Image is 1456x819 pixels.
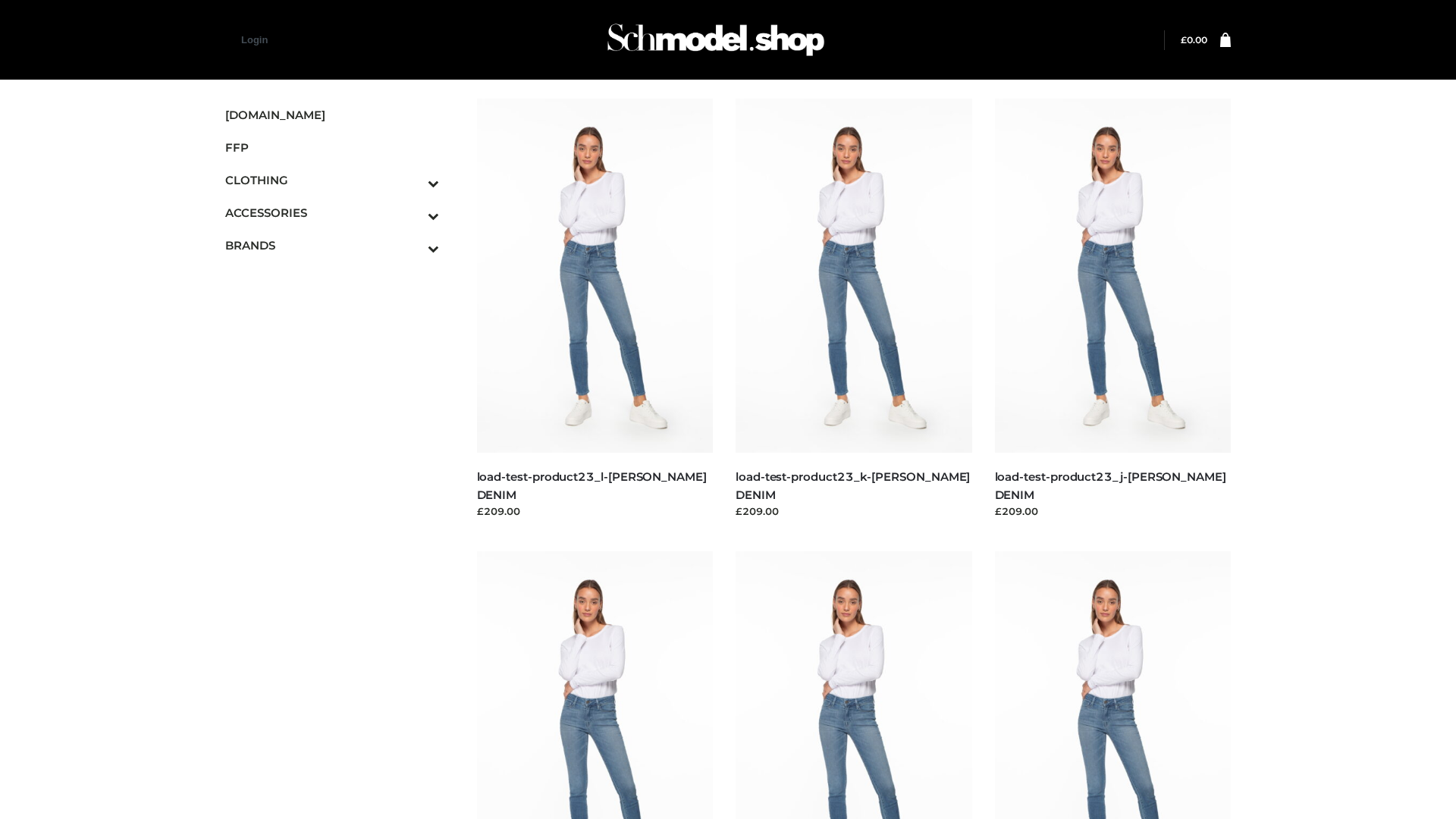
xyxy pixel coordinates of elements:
a: FFP [225,131,439,164]
button: Toggle Submenu [386,164,439,196]
span: ACCESSORIES [225,204,439,221]
a: £0.00 [1181,34,1207,45]
bdi: 0.00 [1181,34,1207,45]
span: £ [1181,34,1187,45]
span: BRANDS [225,237,439,254]
a: CLOTHINGToggle Submenu [225,164,439,196]
span: [DOMAIN_NAME] [225,106,439,124]
div: £209.00 [995,504,1232,519]
a: Login [241,34,268,45]
span: FFP [225,139,439,156]
a: load-test-product23_j-[PERSON_NAME] DENIM [995,469,1226,501]
span: CLOTHING [225,171,439,189]
div: £209.00 [477,504,714,519]
a: ACCESSORIESToggle Submenu [225,196,439,229]
div: £209.00 [736,504,972,519]
a: BRANDSToggle Submenu [225,229,439,262]
a: load-test-product23_l-[PERSON_NAME] DENIM [477,469,707,501]
img: Schmodel Admin 964 [602,10,830,70]
a: [DOMAIN_NAME] [225,99,439,131]
a: load-test-product23_k-[PERSON_NAME] DENIM [736,469,970,501]
button: Toggle Submenu [386,196,439,229]
button: Toggle Submenu [386,229,439,262]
